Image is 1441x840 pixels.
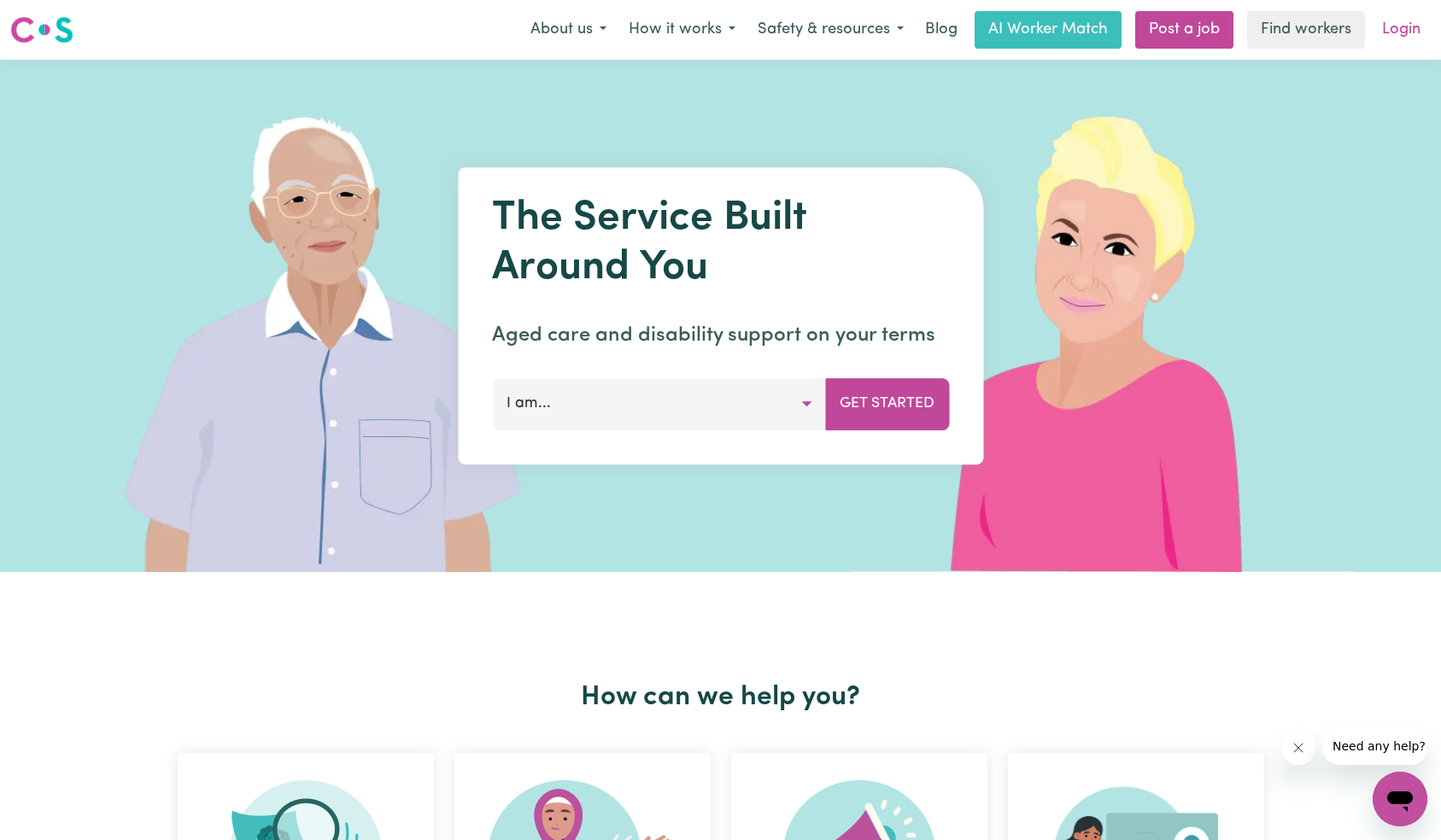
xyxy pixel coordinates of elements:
p: Aged care and disability support on your terms [492,320,949,351]
a: Careseekers logo [10,10,73,50]
button: About us [519,12,618,48]
button: How it works [618,12,747,48]
a: Find workers [1247,11,1365,49]
iframe: Close message [1281,731,1315,765]
h2: How can we help you? [167,681,1274,714]
h1: The Service Built Around You [492,195,949,293]
img: Careseekers logo [10,15,73,45]
iframe: Button to launch messaging window [1373,772,1427,826]
a: AI Worker Match [975,11,1122,49]
a: Login [1372,11,1431,49]
iframe: Message from company [1322,727,1427,765]
a: Blog [915,11,968,49]
button: Safety & resources [747,12,915,48]
a: Post a job [1135,11,1233,49]
button: Get Started [825,378,949,429]
button: I am... [492,378,826,429]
